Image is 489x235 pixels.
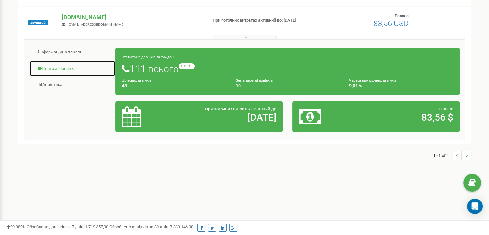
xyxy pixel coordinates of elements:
small: +95 [179,63,195,69]
span: Оброблено дзвінків за 30 днів : [109,224,193,229]
small: Без відповіді дзвінків [236,79,273,83]
span: 83,56 USD [374,19,409,28]
a: Центр звернень [29,61,116,77]
a: Аналiтика [29,77,116,93]
span: [EMAIL_ADDRESS][DOMAIN_NAME] [68,23,124,27]
p: [DOMAIN_NAME] [62,13,202,22]
small: Частка пропущених дзвінків [349,79,396,83]
span: При поточних витратах активний до [205,107,276,111]
span: 1 - 1 of 1 [433,151,452,160]
h1: 111 всього [122,63,453,74]
div: Open Intercom Messenger [467,199,483,214]
h2: 83,56 $ [354,112,453,123]
p: При поточних витратах активний до: [DATE] [213,17,316,23]
u: 1 719 357,00 [85,224,108,229]
h4: 10 [236,83,340,88]
a: Інформаційна панель [29,44,116,60]
u: 7 339 146,00 [170,224,193,229]
span: Баланс [439,107,453,111]
h4: 43 [122,83,226,88]
span: Активний [28,20,48,25]
span: Баланс [395,14,409,18]
small: Цільових дзвінків [122,79,151,83]
small: Статистика дзвінків за тиждень [122,55,175,59]
span: Оброблено дзвінків за 7 днів : [27,224,108,229]
nav: ... [433,144,471,167]
h4: 9,01 % [349,83,453,88]
h2: [DATE] [177,112,276,123]
span: 99,989% [6,224,26,229]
